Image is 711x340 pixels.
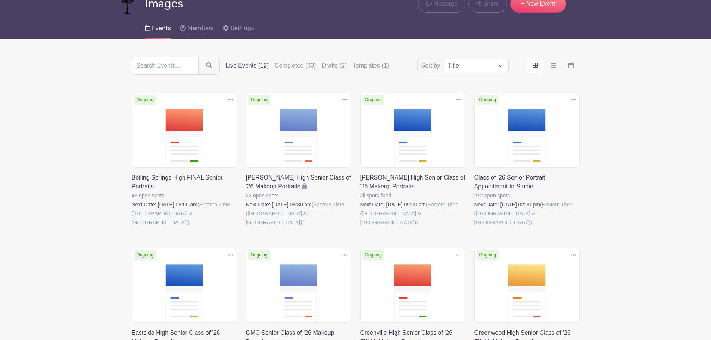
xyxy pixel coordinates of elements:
a: Members [180,15,214,39]
a: Events [145,15,171,39]
input: Search Events... [132,57,199,75]
div: filters [226,61,389,70]
div: order and view [527,58,580,73]
label: Templates (1) [353,61,389,70]
a: Settings [223,15,254,39]
span: Events [152,25,171,31]
label: Completed (33) [275,61,316,70]
label: Sort by [421,61,443,70]
span: Members [187,25,214,31]
span: Settings [231,25,254,31]
label: Live Events (12) [226,61,269,70]
label: Drafts (2) [322,61,347,70]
